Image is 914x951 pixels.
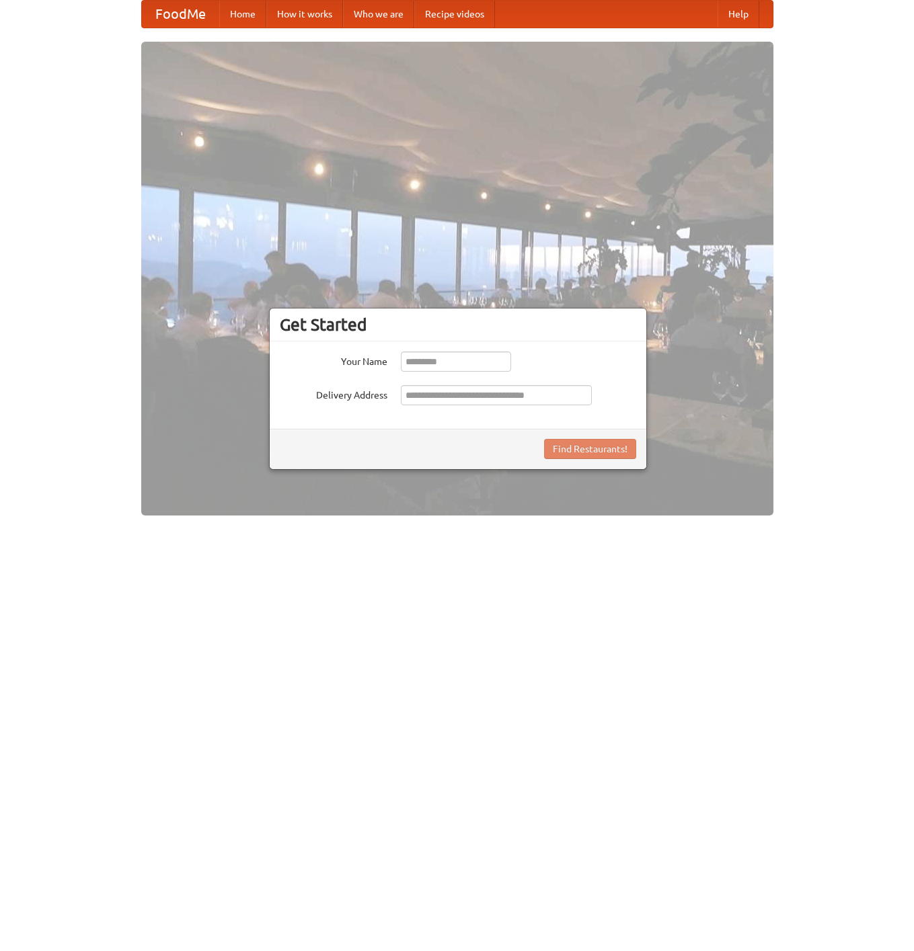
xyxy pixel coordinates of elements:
[544,439,636,459] button: Find Restaurants!
[219,1,266,28] a: Home
[280,315,636,335] h3: Get Started
[280,352,387,368] label: Your Name
[414,1,495,28] a: Recipe videos
[718,1,759,28] a: Help
[343,1,414,28] a: Who we are
[142,1,219,28] a: FoodMe
[280,385,387,402] label: Delivery Address
[266,1,343,28] a: How it works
